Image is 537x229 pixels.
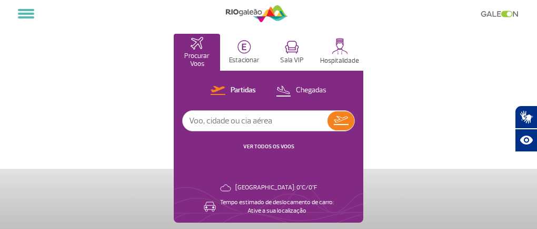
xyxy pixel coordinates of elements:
button: Abrir recursos assistivos. [515,129,537,152]
p: Chegadas [296,85,326,96]
button: Abrir tradutor de língua de sinais. [515,106,537,129]
p: Tempo estimado de deslocamento de carro: Ative a sua localização [220,198,334,215]
button: Partidas [207,84,259,98]
p: Partidas [231,85,256,96]
input: Voo, cidade ou cia aérea [183,111,327,131]
img: hospitality.svg [332,38,348,54]
button: Estacionar [221,34,267,71]
button: Chegadas [273,84,330,98]
p: Sala VIP [280,56,304,64]
button: Procurar Voos [174,34,220,71]
img: airplaneHomeActive.svg [191,37,203,50]
p: [GEOGRAPHIC_DATA]: 0°C/0°F [235,184,317,192]
img: vipRoom.svg [285,41,299,54]
button: Hospitalidade [316,34,363,71]
img: carParkingHome.svg [237,40,251,54]
p: Hospitalidade [320,57,359,65]
a: VER TODOS OS VOOS [243,143,294,150]
button: Sala VIP [268,34,315,71]
button: VER TODOS OS VOOS [240,142,297,151]
p: Estacionar [229,56,260,64]
p: Procurar Voos [179,52,215,68]
div: Plugin de acessibilidade da Hand Talk. [515,106,537,152]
